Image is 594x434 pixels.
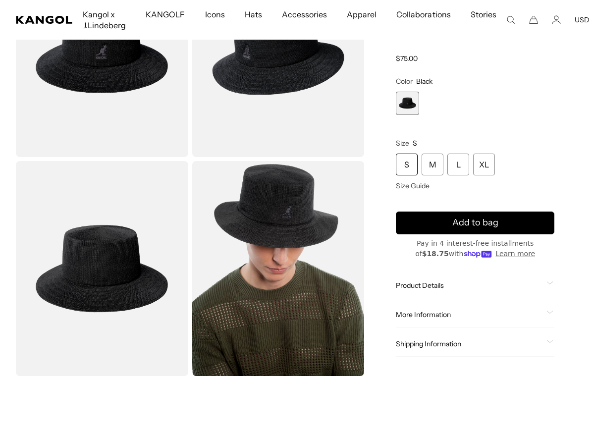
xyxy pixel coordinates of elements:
a: Account [552,15,561,24]
a: Kangol [16,16,73,24]
span: Black [416,77,432,86]
span: More Information [396,310,542,319]
div: XL [473,153,495,175]
span: Size [396,138,409,147]
img: color-black [192,161,365,377]
button: Add to bag [396,211,554,234]
span: $75.00 [396,54,418,63]
span: Product Details [396,280,542,289]
div: 1 of 1 [396,92,419,115]
button: Cart [529,15,538,24]
span: Size Guide [396,181,430,190]
div: M [422,153,443,175]
summary: Search here [506,15,515,24]
label: Black [396,92,419,115]
button: USD [575,15,590,24]
div: S [396,153,418,175]
span: S [413,138,417,147]
span: Shipping Information [396,339,542,348]
span: Add to bag [452,216,498,229]
div: L [447,153,469,175]
img: color-black [16,161,188,377]
span: Color [396,77,413,86]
